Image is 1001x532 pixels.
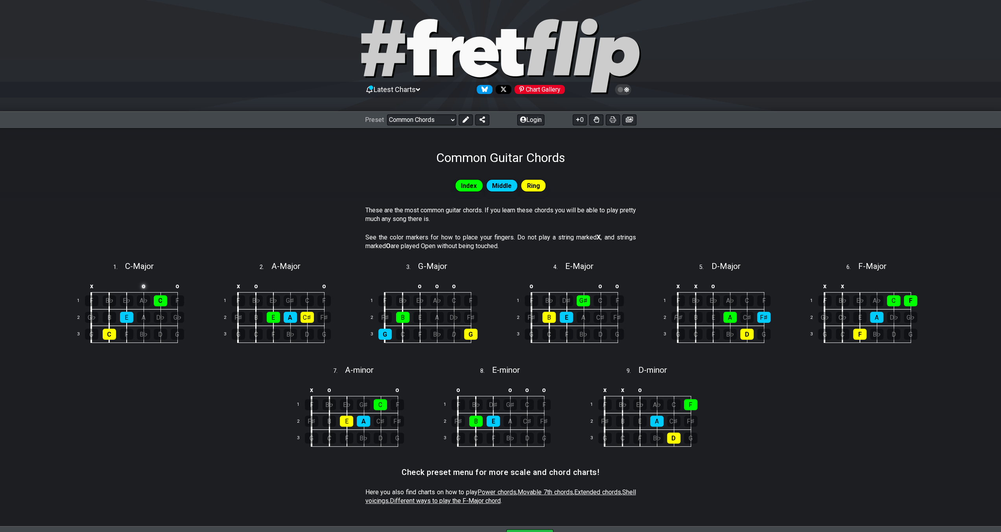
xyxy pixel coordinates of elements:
td: 2 [72,309,91,326]
td: 3 [72,326,91,343]
td: x [614,383,631,396]
div: F♯ [684,416,697,427]
div: D [594,329,607,340]
div: F [120,329,133,340]
div: A [723,312,737,323]
p: These are the most common guitar chords. If you learn these chords you will be able to play prett... [365,206,636,224]
td: 2 [659,309,678,326]
div: D [887,329,900,340]
div: F [671,295,685,306]
div: G [671,329,685,340]
div: F [391,399,404,410]
div: F [378,295,392,306]
div: G [85,329,98,340]
td: o [445,280,462,293]
span: A - minor [345,365,374,375]
span: F - Major [858,261,887,271]
td: 3 [366,326,385,343]
td: 1 [806,293,824,309]
td: o [321,383,338,396]
td: o [169,280,186,293]
td: o [535,383,552,396]
div: F♯ [391,416,404,427]
div: C♯ [300,312,314,323]
span: Middle [492,180,512,191]
td: 1 [72,293,91,309]
div: F♯ [671,312,685,323]
div: F [757,295,771,306]
span: 9 . [626,367,638,376]
div: A [357,416,370,427]
div: A♭ [870,295,883,306]
div: F [267,329,280,340]
div: F [340,433,353,444]
span: Toggle light / dark theme [619,86,628,93]
div: B♭ [870,329,883,340]
td: x [669,280,687,293]
div: F♯ [305,416,318,427]
div: F [487,433,500,444]
td: o [631,383,649,396]
strong: O [386,242,391,250]
div: F [413,329,427,340]
div: F♯ [537,416,551,427]
div: G [232,329,245,340]
div: G♭ [85,312,98,323]
div: F [633,433,647,444]
div: D [300,329,314,340]
div: E [340,416,353,427]
td: o [592,280,609,293]
div: F [317,295,331,306]
button: 0 [573,114,587,125]
div: B♭ [542,295,556,306]
span: D - Major [711,261,740,271]
div: B♭ [357,433,370,444]
div: G♭ [904,312,917,323]
div: A♭ [137,295,150,306]
td: 2 [512,309,531,326]
div: B♭ [396,295,409,306]
td: o [315,280,332,293]
div: G [684,433,697,444]
div: C♭ [836,312,849,323]
span: G - Major [418,261,447,271]
div: E♭ [120,295,133,306]
div: E♭ [413,295,427,306]
td: o [449,383,467,396]
div: B♭ [723,329,737,340]
td: 1 [292,396,311,413]
div: F [853,329,866,340]
a: Follow #fretflip at Bluesky [474,85,492,94]
span: E - minor [492,365,520,375]
div: A♭ [430,295,444,306]
td: 3 [292,430,311,447]
td: o [522,280,540,293]
div: E [267,312,280,323]
div: F [684,399,697,410]
td: 1 [366,293,385,309]
td: x [302,383,321,396]
td: 1 [586,396,605,413]
div: F♯ [317,312,331,323]
span: 2 . [260,263,271,272]
span: Ring [527,180,540,191]
div: G [525,329,538,340]
div: A [430,312,444,323]
div: C [300,295,314,306]
div: A [137,312,150,323]
div: D♭ [154,312,167,323]
td: 3 [586,430,605,447]
div: B [323,416,336,427]
div: F [537,399,551,410]
td: o [135,280,152,293]
td: 3 [439,430,458,447]
div: F [818,295,831,306]
span: C - Major [125,261,154,271]
div: F♯ [598,416,612,427]
select: Preset [387,114,456,125]
span: Different ways to play the F-Major chord [390,497,501,504]
div: G♭ [171,312,184,323]
span: 1 . [113,263,125,272]
div: F [904,295,917,306]
div: B♭ [616,399,629,410]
